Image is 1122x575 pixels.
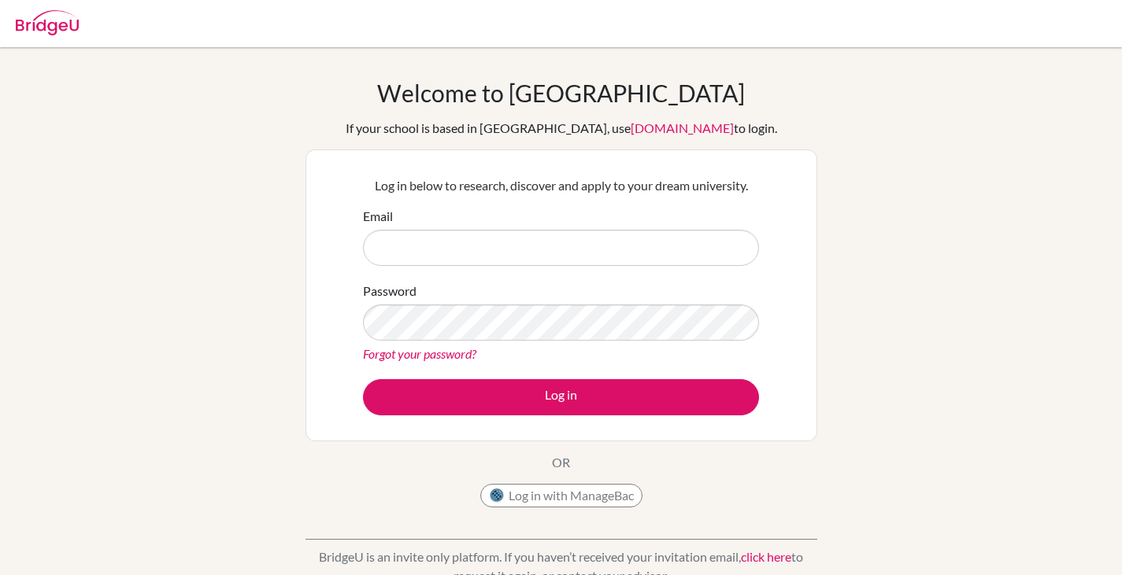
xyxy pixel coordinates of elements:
img: Bridge-U [16,10,79,35]
label: Email [363,207,393,226]
a: click here [741,549,791,564]
p: Log in below to research, discover and apply to your dream university. [363,176,759,195]
a: Forgot your password? [363,346,476,361]
button: Log in [363,379,759,415]
a: [DOMAIN_NAME] [631,120,734,135]
h1: Welcome to [GEOGRAPHIC_DATA] [377,79,745,107]
button: Log in with ManageBac [480,484,642,507]
label: Password [363,282,417,300]
div: If your school is based in [GEOGRAPHIC_DATA], use to login. [346,119,777,138]
p: OR [552,453,570,472]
